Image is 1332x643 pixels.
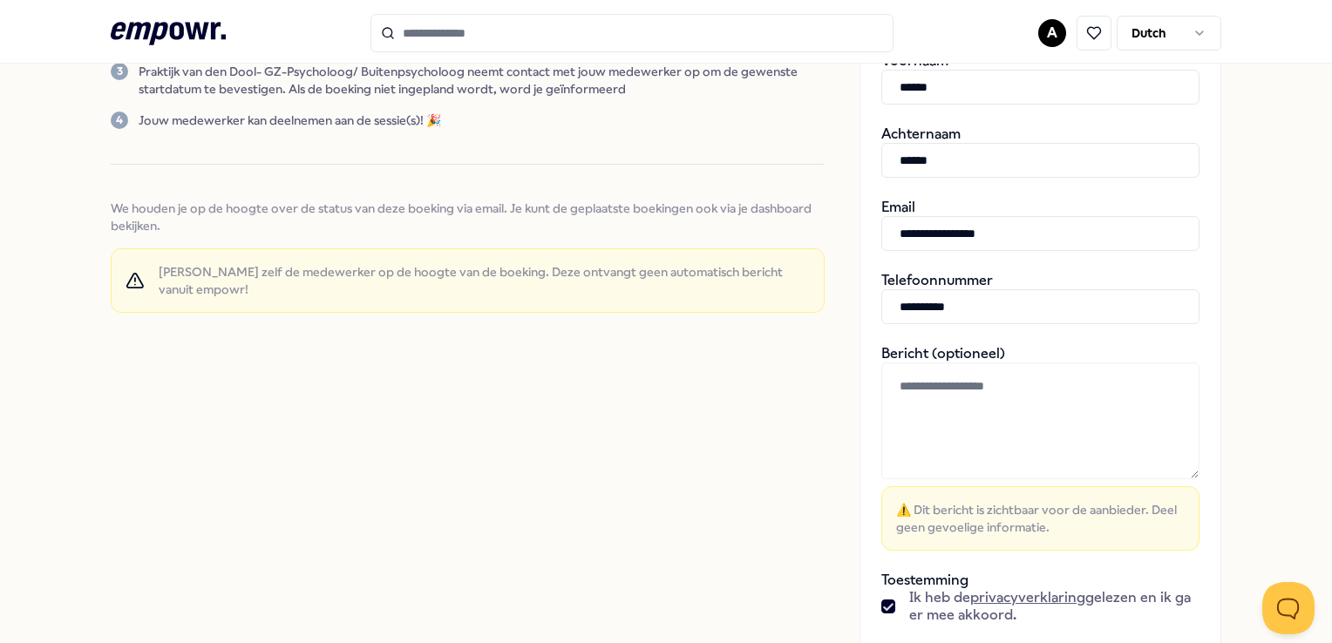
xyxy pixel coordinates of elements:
div: 4 [111,112,128,129]
p: Jouw medewerker kan deelnemen aan de sessie(s)! 🎉 [139,112,441,129]
a: privacyverklaring [970,589,1085,606]
div: Toestemming [881,572,1199,624]
p: Praktijk van den Dool- GZ-Psycholoog/ Buitenpsycholoog neemt contact met jouw medewerker op om de... [139,63,824,98]
div: Email [881,199,1199,251]
button: A [1038,19,1066,47]
iframe: Help Scout Beacon - Open [1262,582,1315,634]
div: 3 [111,63,128,80]
div: Voornaam [881,52,1199,105]
span: Ik heb de gelezen en ik ga er mee akkoord. [909,589,1199,624]
span: ⚠️ Dit bericht is zichtbaar voor de aanbieder. Deel geen gevoelige informatie. [896,501,1185,536]
span: We houden je op de hoogte over de status van deze boeking via email. Je kunt de geplaatste boekin... [111,200,824,234]
div: Bericht (optioneel) [881,345,1199,551]
div: Telefoonnummer [881,272,1199,324]
div: Achternaam [881,125,1199,178]
input: Search for products, categories or subcategories [370,14,894,52]
span: [PERSON_NAME] zelf de medewerker op de hoogte van de boeking. Deze ontvangt geen automatisch beri... [159,263,810,298]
